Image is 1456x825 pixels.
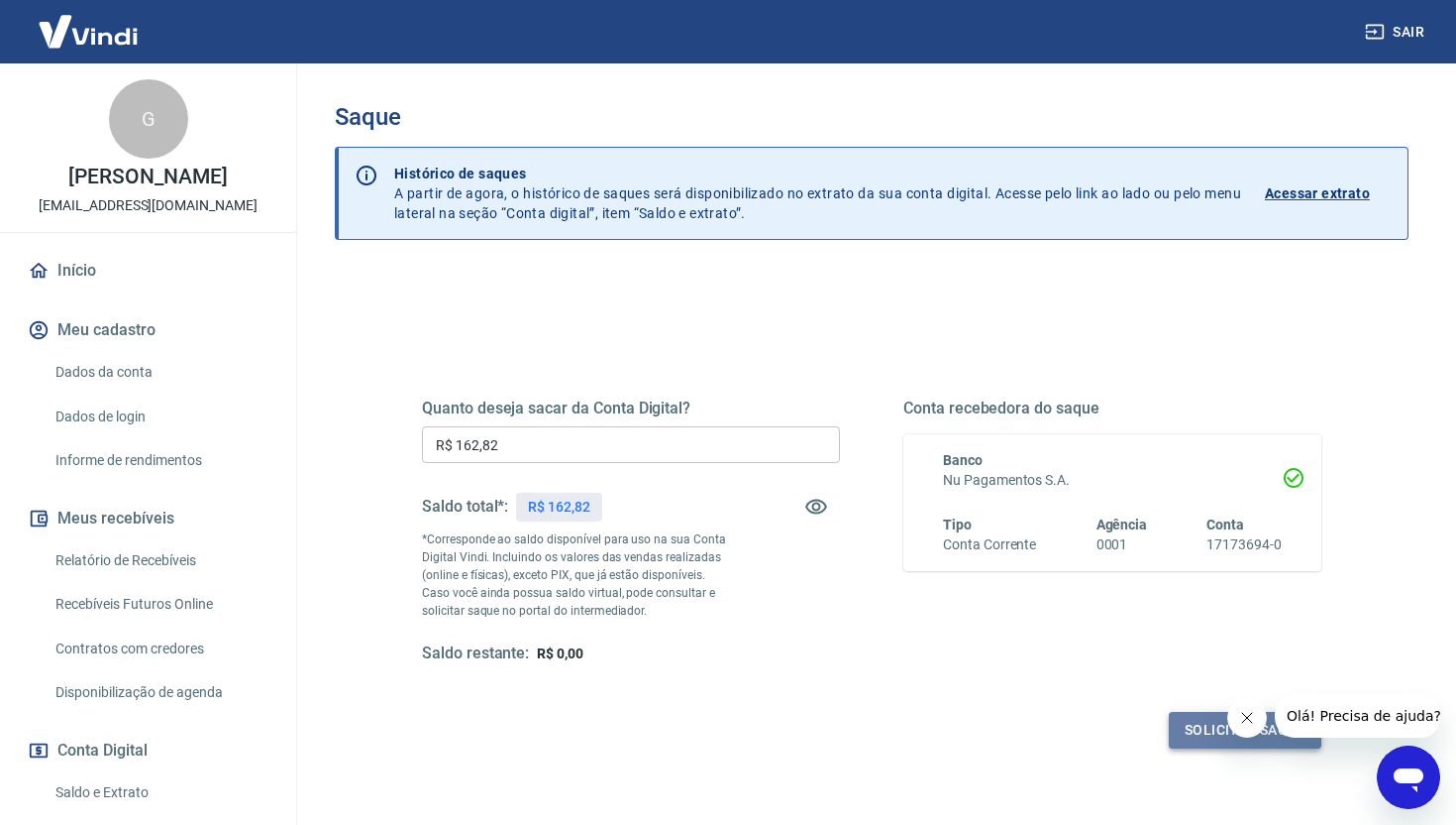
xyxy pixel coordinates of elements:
[943,517,972,532] span: Tipo
[1265,183,1370,203] p: Acessar extrato
[24,1,153,61] img: Vindi
[24,729,272,772] button: Conta Digital
[1227,698,1267,738] iframe: Fechar mensagem
[1361,14,1432,51] button: Sair
[1169,712,1321,749] button: Solicitar saque
[1206,534,1282,555] h6: 17173694-0
[48,672,272,713] a: Disponibilização de agenda
[48,772,272,813] a: Saldo e Extrato
[1096,517,1148,532] span: Agência
[39,195,258,216] p: [EMAIL_ADDRESS][DOMAIN_NAME]
[394,164,1241,223] p: A partir de agora, o histórico de saques será disponibilizado no extrato da sua conta digital. Ac...
[68,167,227,187] p: [PERSON_NAME]
[24,249,272,293] a: Início
[943,534,1036,555] h6: Conta Corrente
[335,103,1408,131] h3: Saque
[394,164,1241,183] p: Histórico de saques
[48,440,272,481] a: Informe de rendimentos
[422,399,840,418] h5: Quanto deseja sacar da Conta Digital?
[109,79,188,159] div: G
[48,629,272,669] a: Contratos com credores
[48,352,272,393] a: Dados da conta
[528,497,590,518] p: R$ 162,82
[1275,694,1440,738] iframe: Mensagem da empresa
[422,497,508,517] h5: Saldo total*:
[943,470,1282,491] h6: Nu Pagamentos S.A.
[1206,517,1244,532] span: Conta
[537,646,583,661] span: R$ 0,00
[943,452,983,468] span: Banco
[24,497,272,540] button: Meus recebíveis
[903,399,1321,418] h5: Conta recebedora do saque
[48,584,272,625] a: Recebíveis Futuros Online
[48,540,272,581] a: Relatório de Recebíveis
[422,644,529,664] h5: Saldo restante:
[24,308,272,352] button: Meu cadastro
[48,397,272,437] a: Dados de login
[1265,164,1392,223] a: Acessar extrato
[1377,746,1440,809] iframe: Botão para abrir a janela de mensagens
[422,530,736,620] p: *Corresponde ao saldo disponível para uso na sua Conta Digital Vindi. Incluindo os valores das ve...
[12,14,166,30] span: Olá! Precisa de ajuda?
[1096,534,1148,555] h6: 0001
